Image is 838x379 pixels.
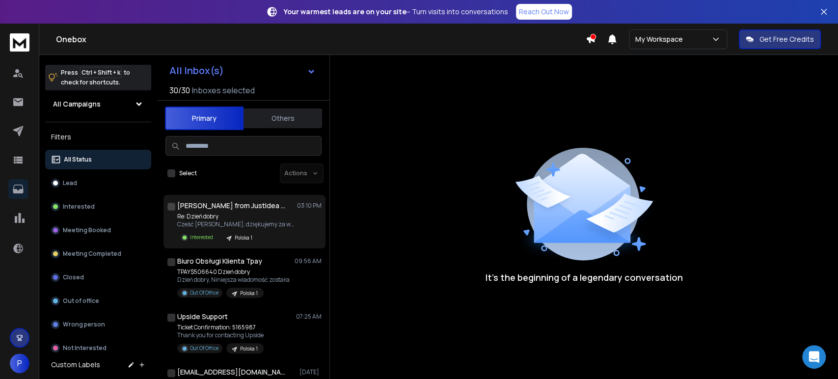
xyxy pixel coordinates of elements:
[45,220,151,240] button: Meeting Booked
[240,290,258,297] p: Polska 1
[177,331,264,339] p: Thank you for contacting Upside
[63,250,121,258] p: Meeting Completed
[177,312,228,322] h1: Upside Support
[759,34,814,44] p: Get Free Credits
[51,360,100,370] h3: Custom Labels
[61,68,130,87] p: Press to check for shortcuts.
[45,338,151,358] button: Not Interested
[63,344,107,352] p: Not Interested
[45,173,151,193] button: Lead
[519,7,569,17] p: Reach Out Now
[10,353,29,373] button: P
[177,201,285,211] h1: [PERSON_NAME] from JustIdea Agency
[63,203,95,211] p: Interested
[299,368,322,376] p: [DATE]
[177,220,295,228] p: Cześć [PERSON_NAME], dziękujemy za wiadomość.
[45,94,151,114] button: All Campaigns
[64,156,92,163] p: All Status
[192,84,255,96] h3: Inboxes selected
[63,297,99,305] p: Out of office
[235,234,252,242] p: Polska 1
[295,257,322,265] p: 09:56 AM
[165,107,243,130] button: Primary
[739,29,821,49] button: Get Free Credits
[63,273,84,281] p: Closed
[190,289,218,297] p: Out Of Office
[63,179,77,187] p: Lead
[45,244,151,264] button: Meeting Completed
[240,345,258,352] p: Polska 1
[56,33,586,45] h1: Onebox
[45,291,151,311] button: Out of office
[177,324,264,331] p: Ticket Confirmation: 5165987
[63,226,111,234] p: Meeting Booked
[45,315,151,334] button: Wrong person
[45,130,151,144] h3: Filters
[190,345,218,352] p: Out Of Office
[177,256,262,266] h1: Biuro Obsługi Klienta Tpay
[516,4,572,20] a: Reach Out Now
[284,7,406,16] strong: Your warmest leads are on your site
[177,367,285,377] h1: [EMAIL_ADDRESS][DOMAIN_NAME]
[243,108,322,129] button: Others
[177,276,290,284] p: Dzień dobry, Niniejsza wiadomość została
[80,67,122,78] span: Ctrl + Shift + k
[297,202,322,210] p: 03:10 PM
[53,99,101,109] h1: All Campaigns
[162,61,324,81] button: All Inbox(s)
[486,271,683,284] p: It’s the beginning of a legendary conversation
[63,321,105,328] p: Wrong person
[169,84,190,96] span: 30 / 30
[635,34,687,44] p: My Workspace
[177,268,290,276] p: TPAY$506640 Dzień dobry
[169,66,224,76] h1: All Inbox(s)
[10,33,29,52] img: logo
[190,234,213,241] p: Interested
[802,345,826,369] div: Open Intercom Messenger
[177,213,295,220] p: Re: Dzień dobry
[45,268,151,287] button: Closed
[179,169,197,177] label: Select
[284,7,508,17] p: – Turn visits into conversations
[45,150,151,169] button: All Status
[296,313,322,321] p: 07:25 AM
[45,197,151,217] button: Interested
